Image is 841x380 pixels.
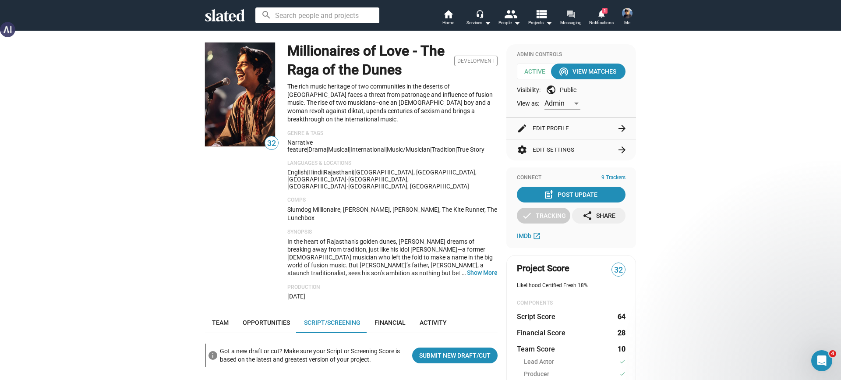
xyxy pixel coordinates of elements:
[442,18,454,28] span: Home
[512,18,522,28] mat-icon: arrow_drop_down
[566,10,575,18] mat-icon: forum
[517,118,625,139] button: Edit Profile
[255,7,379,23] input: Search people and projects
[517,344,555,354] dt: Team Score
[517,51,625,58] div: Admin Controls
[601,174,625,181] span: 9 Trackers
[287,130,498,137] p: Genre & Tags
[287,176,409,190] span: [GEOGRAPHIC_DATA], [GEOGRAPHIC_DATA]
[287,293,305,300] span: [DATE]
[220,345,405,365] div: Got a new draft or cut? Make sure your Script or Screening Score is based on the latest and great...
[524,358,554,367] span: Lead Actor
[517,263,569,274] span: Project Score
[349,146,350,153] span: |
[287,284,498,291] p: Production
[572,208,625,224] button: Share
[367,312,413,333] a: Financial
[431,146,456,153] span: tradition
[420,319,447,326] span: Activity
[517,282,625,289] div: Likelihood Certified Fresh 18%
[297,312,367,333] a: Script/Screening
[619,358,625,366] mat-icon: check
[624,18,630,28] span: Me
[287,160,498,167] p: Languages & Locations
[517,208,570,224] button: Tracking
[517,139,625,160] button: Edit Settings
[433,9,463,28] a: Home
[517,174,625,181] div: Connect
[287,82,498,123] p: The rich music heritage of two communities in the deserts of [GEOGRAPHIC_DATA] faces a threat fro...
[463,9,494,28] button: Services
[287,206,498,222] p: Slumdog Millionaire, [PERSON_NAME], [PERSON_NAME], The Kite Runner, The Lunchbox
[582,208,615,224] div: Share
[617,312,625,321] dd: 64
[617,145,627,155] mat-icon: arrow_forward
[208,350,218,361] mat-icon: info
[287,238,497,348] span: In the heart of Rajasthan’s golden dunes, [PERSON_NAME] dreams of breaking away from tradition, j...
[560,18,582,28] span: Messaging
[413,312,454,333] a: Activity
[589,18,614,28] span: Notifications
[602,8,608,14] span: 1
[322,169,324,176] span: |
[524,370,549,379] span: Producer
[307,146,308,153] span: |
[555,9,586,28] a: Messaging
[617,123,627,134] mat-icon: arrow_forward
[353,169,354,176] span: |
[517,232,531,239] span: IMDb
[517,99,539,108] span: View as:
[375,319,406,326] span: Financial
[243,319,290,326] span: Opportunities
[385,146,387,153] span: |
[419,348,491,363] span: Submit New Draft/Cut
[544,18,554,28] mat-icon: arrow_drop_down
[612,264,625,276] span: 32
[517,85,625,95] div: Visibility: Public
[622,8,633,18] img: Mukesh 'Divyang' Parikh
[205,312,236,333] a: Team
[304,319,360,326] span: Script/Screening
[346,183,348,190] span: ·
[498,18,520,28] div: People
[287,169,307,176] span: English
[348,183,469,190] span: [GEOGRAPHIC_DATA], [GEOGRAPHIC_DATA]
[454,56,498,66] span: Development
[522,208,566,224] div: Tracking
[522,210,532,221] mat-icon: check
[829,350,836,357] span: 4
[811,350,832,371] iframe: Intercom live chat
[551,64,625,79] button: View Matches
[307,169,308,176] span: |
[458,269,467,277] span: …
[617,344,625,354] dd: 10
[443,9,453,19] mat-icon: home
[456,146,457,153] span: |
[517,231,543,241] a: IMDb
[287,229,498,236] p: Synopsis
[517,123,527,134] mat-icon: edit
[265,138,278,149] span: 32
[586,9,617,28] a: 1Notifications
[617,6,638,29] button: Mukesh 'Divyang' ParikhMe
[582,210,593,221] mat-icon: share
[597,9,605,18] mat-icon: notifications
[517,328,565,337] dt: Financial Score
[308,169,322,176] span: Hindi
[430,146,431,153] span: |
[287,169,477,183] span: [GEOGRAPHIC_DATA], [GEOGRAPHIC_DATA], [GEOGRAPHIC_DATA]
[544,189,554,200] mat-icon: post_add
[617,328,625,337] dd: 28
[546,85,556,95] mat-icon: public
[517,300,625,307] div: COMPONENTS
[560,64,616,79] div: View Matches
[528,18,552,28] span: Projects
[517,145,527,155] mat-icon: settings
[558,66,569,77] mat-icon: wifi_tethering
[517,312,555,321] dt: Script Score
[205,43,275,146] img: Millionaires of Love - The Raga of the Dunes
[467,269,498,277] button: …Show More
[482,18,493,28] mat-icon: arrow_drop_down
[504,7,517,20] mat-icon: people
[350,146,385,153] span: international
